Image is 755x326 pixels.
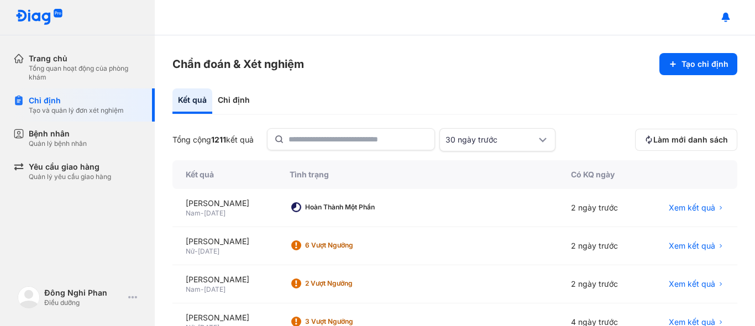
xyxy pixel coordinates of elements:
div: 2 ngày trước [558,227,643,265]
div: 6 Vượt ngưỡng [305,241,394,250]
span: [DATE] [204,209,226,217]
div: [PERSON_NAME] [186,312,263,323]
div: [PERSON_NAME] [186,274,263,285]
span: 1211 [211,135,226,144]
img: logo [15,9,63,26]
div: Chỉ định [29,95,124,106]
div: Quản lý yêu cầu giao hàng [29,172,111,181]
h3: Chẩn đoán & Xét nghiệm [172,56,304,72]
span: [DATE] [204,285,226,293]
span: - [195,247,198,255]
div: Đông Nghi Phan [44,287,124,298]
div: Tổng quan hoạt động của phòng khám [29,64,141,82]
span: [DATE] [198,247,219,255]
div: 2 Vượt ngưỡng [305,279,394,288]
span: Xem kết quả [669,202,715,213]
div: Quản lý bệnh nhân [29,139,87,148]
span: Nam [186,285,201,293]
div: [PERSON_NAME] [186,198,263,209]
div: Chỉ định [212,88,255,114]
div: [PERSON_NAME] [186,236,263,247]
div: Tổng cộng kết quả [172,134,254,145]
span: Nam [186,209,201,217]
div: 2 ngày trước [558,265,643,303]
div: 30 ngày trước [445,134,536,145]
div: Kết quả [172,160,276,189]
span: - [201,285,204,293]
div: Bệnh nhân [29,128,87,139]
button: Làm mới danh sách [635,129,737,151]
img: logo [18,286,40,308]
div: Trang chủ [29,53,141,64]
button: Tạo chỉ định [659,53,737,75]
div: Hoàn thành một phần [305,203,394,212]
span: Nữ [186,247,195,255]
div: Điều dưỡng [44,298,124,307]
div: 2 ngày trước [558,189,643,227]
span: Xem kết quả [669,278,715,290]
div: Tạo và quản lý đơn xét nghiệm [29,106,124,115]
div: Yêu cầu giao hàng [29,161,111,172]
div: 3 Vượt ngưỡng [305,317,394,326]
div: Tình trạng [276,160,558,189]
span: Làm mới danh sách [653,134,728,145]
div: Có KQ ngày [558,160,643,189]
span: Xem kết quả [669,240,715,251]
span: - [201,209,204,217]
div: Kết quả [172,88,212,114]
